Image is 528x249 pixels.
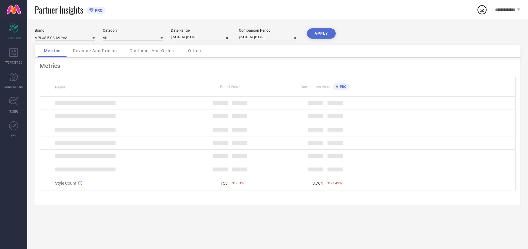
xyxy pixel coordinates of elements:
div: 153 [220,181,228,186]
span: -1.49% [331,181,342,185]
button: APPLY [307,28,336,39]
span: Competitors Value [301,85,331,89]
div: Date Range [171,28,231,33]
span: SCORECARDS [5,36,23,40]
span: Style Count [55,181,77,186]
div: Comparison Period [239,28,299,33]
input: Select comparison period [239,34,299,40]
span: FWD [11,133,17,138]
span: -13% [236,181,244,185]
div: Category [103,28,163,33]
div: Brand [35,28,95,33]
div: Open download list [477,4,487,15]
div: 3,764 [312,181,323,186]
span: Brand Value [220,85,240,89]
span: TRENDS [8,109,19,113]
input: Select date range [171,34,231,40]
span: Customer And Orders [129,48,176,53]
span: WORKSPACE [5,60,22,65]
span: PRO [93,8,103,13]
span: SUGGESTIONS [5,85,23,89]
span: Others [188,48,203,53]
span: Metrics [44,48,60,53]
span: PRO [338,85,347,89]
span: Name [55,85,65,89]
span: Revenue And Pricing [73,48,117,53]
div: Metrics [40,62,516,69]
span: Partner Insights [35,4,83,16]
